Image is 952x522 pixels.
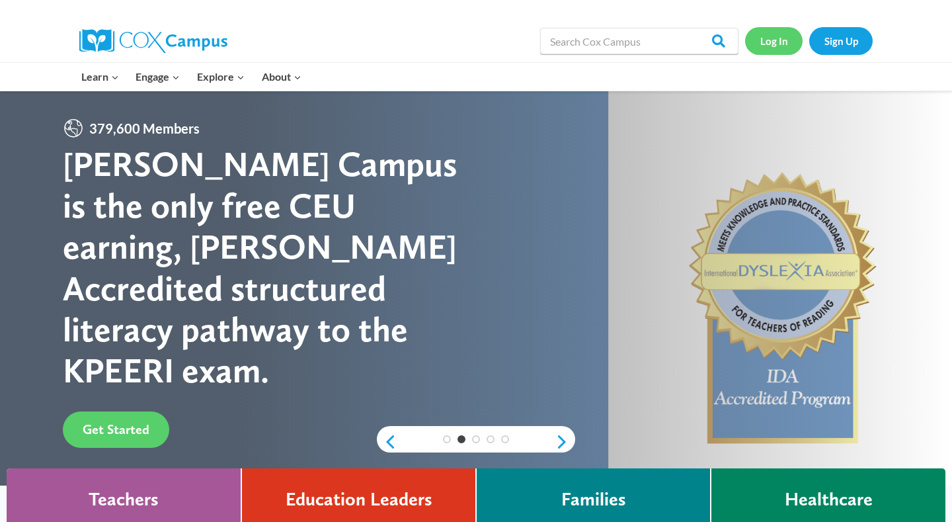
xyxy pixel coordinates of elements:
[472,435,480,443] a: 3
[785,488,873,511] h4: Healthcare
[809,27,873,54] a: Sign Up
[501,435,509,443] a: 5
[83,421,149,437] span: Get Started
[540,28,738,54] input: Search Cox Campus
[63,412,169,448] a: Get Started
[561,488,626,511] h4: Families
[457,435,465,443] a: 2
[377,434,397,450] a: previous
[555,434,575,450] a: next
[84,118,205,139] span: 379,600 Members
[443,435,451,443] a: 1
[73,63,128,91] button: Child menu of Learn
[89,488,159,511] h4: Teachers
[286,488,432,511] h4: Education Leaders
[745,27,873,54] nav: Secondary Navigation
[79,29,227,53] img: Cox Campus
[73,63,309,91] nav: Primary Navigation
[188,63,253,91] button: Child menu of Explore
[128,63,189,91] button: Child menu of Engage
[63,144,476,391] div: [PERSON_NAME] Campus is the only free CEU earning, [PERSON_NAME] Accredited structured literacy p...
[487,435,495,443] a: 4
[377,429,575,455] div: content slider buttons
[253,63,310,91] button: Child menu of About
[745,27,803,54] a: Log In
